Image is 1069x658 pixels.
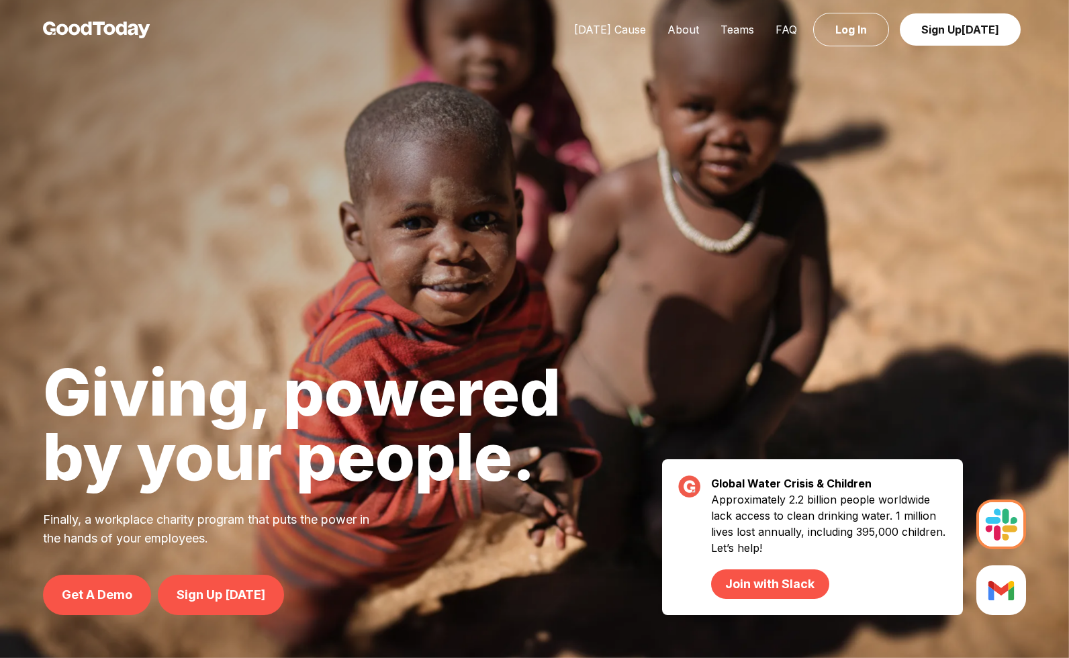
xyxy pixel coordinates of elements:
[900,13,1021,46] a: Sign Up[DATE]
[765,23,808,36] a: FAQ
[962,23,999,36] span: [DATE]
[976,565,1026,615] img: Slack
[43,21,150,38] img: GoodToday
[711,491,947,599] p: Approximately 2.2 billion people worldwide lack access to clean drinking water. 1 million lives l...
[43,510,387,548] p: Finally, a workplace charity program that puts the power in the hands of your employees.
[158,575,284,615] a: Sign Up [DATE]
[563,23,657,36] a: [DATE] Cause
[813,13,889,46] a: Log In
[711,569,829,599] a: Join with Slack
[657,23,710,36] a: About
[43,575,151,615] a: Get A Demo
[710,23,765,36] a: Teams
[43,360,561,489] h1: Giving, powered by your people.
[711,477,872,490] strong: Global Water Crisis & Children
[976,500,1026,549] img: Slack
